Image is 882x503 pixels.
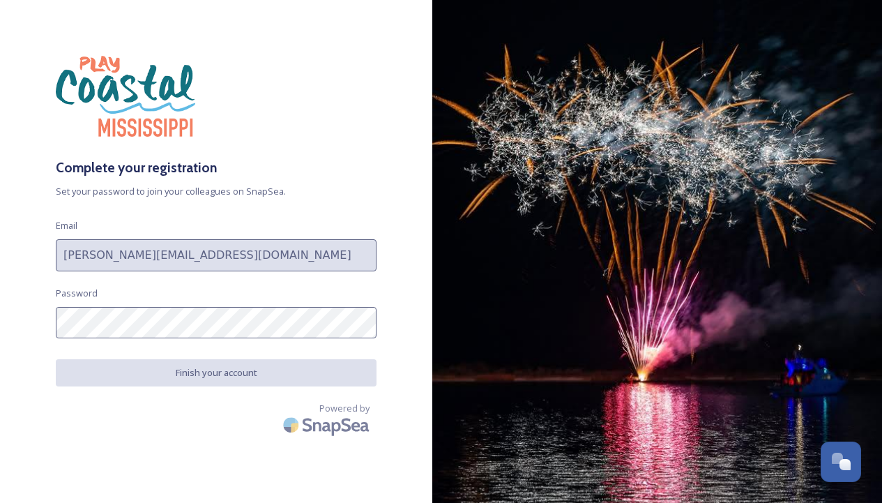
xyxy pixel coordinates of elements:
button: Finish your account [56,359,377,386]
h3: Complete your registration [56,158,377,178]
span: Powered by [319,402,370,415]
img: download%20%281%29.png [56,56,195,137]
span: Email [56,219,77,232]
span: Set your password to join your colleagues on SnapSea. [56,185,377,198]
button: Open Chat [821,442,861,482]
img: SnapSea Logo [279,409,377,442]
span: Password [56,287,98,300]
